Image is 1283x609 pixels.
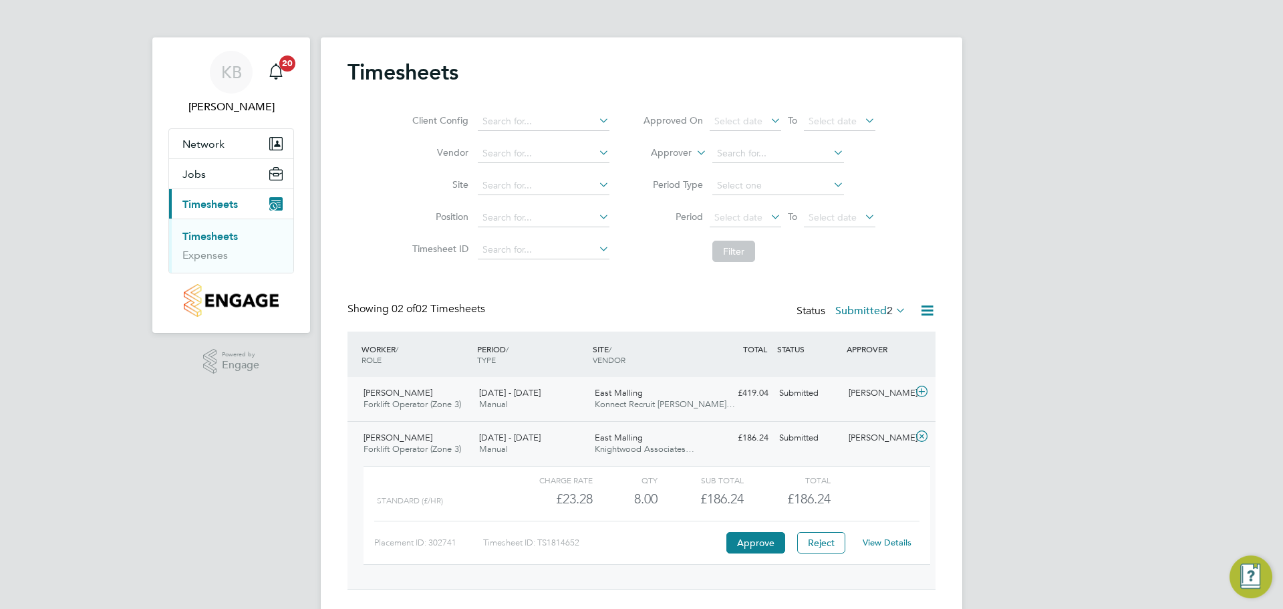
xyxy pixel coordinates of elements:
[478,241,609,259] input: Search for...
[222,349,259,360] span: Powered by
[589,337,705,372] div: SITE
[152,37,310,333] nav: Main navigation
[169,189,293,219] button: Timesheets
[595,432,643,443] span: East Malling
[784,112,801,129] span: To
[593,354,625,365] span: VENDOR
[506,344,509,354] span: /
[595,398,735,410] span: Konnect Recruit [PERSON_NAME]…
[479,387,541,398] span: [DATE] - [DATE]
[712,144,844,163] input: Search for...
[658,472,744,488] div: Sub Total
[784,208,801,225] span: To
[478,176,609,195] input: Search for...
[479,398,508,410] span: Manual
[483,532,723,554] div: Timesheet ID: TS1814652
[408,114,468,126] label: Client Config
[364,432,432,443] span: [PERSON_NAME]
[774,382,843,404] div: Submitted
[507,472,593,488] div: Charge rate
[347,302,488,316] div: Showing
[712,176,844,195] input: Select one
[478,209,609,227] input: Search for...
[643,114,703,126] label: Approved On
[377,496,443,505] span: Standard (£/HR)
[203,349,260,374] a: Powered byEngage
[704,382,774,404] div: £419.04
[477,354,496,365] span: TYPE
[843,427,913,449] div: [PERSON_NAME]
[279,55,295,72] span: 20
[364,387,432,398] span: [PERSON_NAME]
[184,284,278,317] img: countryside-properties-logo-retina.png
[787,491,831,507] span: £186.24
[714,211,762,223] span: Select date
[168,284,294,317] a: Go to home page
[182,230,238,243] a: Timesheets
[358,337,474,372] div: WORKER
[643,178,703,191] label: Period Type
[726,532,785,554] button: Approve
[887,304,893,318] span: 2
[222,360,259,371] span: Engage
[169,159,293,189] button: Jobs
[843,337,913,361] div: APPROVER
[595,387,643,398] span: East Malling
[843,382,913,404] div: [PERSON_NAME]
[774,427,843,449] div: Submitted
[774,337,843,361] div: STATUS
[392,302,485,316] span: 02 Timesheets
[593,472,658,488] div: QTY
[474,337,589,372] div: PERIOD
[863,537,911,548] a: View Details
[595,443,694,455] span: Knightwood Associates…
[182,138,225,150] span: Network
[507,488,593,510] div: £23.28
[714,115,762,127] span: Select date
[631,146,692,160] label: Approver
[221,64,242,81] span: KB
[182,198,238,211] span: Timesheets
[169,219,293,273] div: Timesheets
[396,344,398,354] span: /
[408,146,468,158] label: Vendor
[362,354,382,365] span: ROLE
[743,344,767,354] span: TOTAL
[658,488,744,510] div: £186.24
[182,168,206,180] span: Jobs
[835,304,906,318] label: Submitted
[364,443,461,455] span: Forklift Operator (Zone 3)
[168,51,294,115] a: KB[PERSON_NAME]
[797,532,845,554] button: Reject
[479,432,541,443] span: [DATE] - [DATE]
[593,488,658,510] div: 8.00
[609,344,611,354] span: /
[478,144,609,163] input: Search for...
[479,443,508,455] span: Manual
[809,211,857,223] span: Select date
[347,59,458,86] h2: Timesheets
[408,178,468,191] label: Site
[263,51,289,94] a: 20
[408,211,468,223] label: Position
[712,241,755,262] button: Filter
[1230,556,1272,598] button: Engage Resource Center
[364,398,461,410] span: Forklift Operator (Zone 3)
[169,129,293,158] button: Network
[182,249,228,261] a: Expenses
[797,302,909,321] div: Status
[478,112,609,131] input: Search for...
[168,99,294,115] span: Kakha Buchukuri
[392,302,416,316] span: 02 of
[704,427,774,449] div: £186.24
[809,115,857,127] span: Select date
[374,532,483,554] div: Placement ID: 302741
[408,243,468,255] label: Timesheet ID
[744,472,830,488] div: Total
[643,211,703,223] label: Period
